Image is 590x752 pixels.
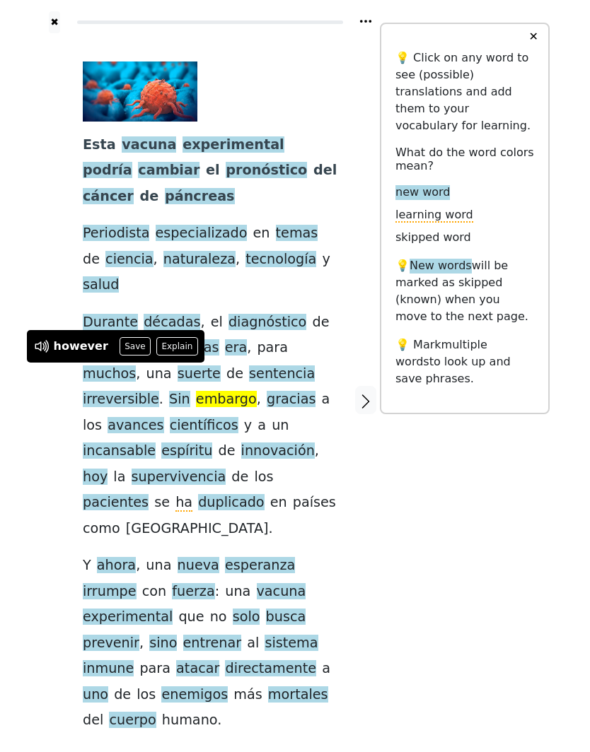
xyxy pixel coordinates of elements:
span: muchos [83,365,136,383]
span: se [154,494,170,512]
span: experimental [183,136,284,154]
span: un [272,417,289,435]
p: 💡 will be marked as skipped (known) when you move to the next page. [395,257,534,325]
p: 💡 Mark to look up and save phrases. [395,336,534,387]
button: ✖ [49,11,61,33]
span: , [236,251,240,269]
button: ✕ [520,24,546,49]
span: páncreas [165,188,235,206]
span: avances [108,417,163,435]
span: prevenir [83,635,139,652]
span: a [322,391,330,409]
span: especializado [156,225,248,242]
span: cáncer [83,188,134,206]
span: la [113,469,125,486]
span: Durante [83,314,138,331]
span: duplicado [198,494,264,512]
span: espíritu [161,442,212,460]
span: solo [233,609,260,626]
span: uno [83,686,108,704]
span: para [139,660,170,678]
span: los [83,417,102,435]
span: a [258,417,266,435]
span: naturaleza [163,251,236,269]
span: y [244,417,252,435]
span: , [200,314,204,331]
span: una [146,557,171,575]
span: científicos [170,417,238,435]
span: de [226,365,243,383]
span: entrenar [183,635,242,652]
span: pronóstico [226,162,307,180]
span: New words [410,259,472,274]
span: a [322,660,330,678]
span: . [159,391,163,409]
span: skipped word [395,230,471,245]
span: con [142,583,166,601]
span: de [231,469,248,486]
span: fuerza [172,583,214,601]
span: embargo [196,391,257,409]
span: multiple words [395,338,487,368]
span: Sin [169,391,190,409]
span: enemigos [161,686,228,704]
span: , [154,251,158,269]
span: décadas [144,314,200,331]
span: inmune [83,660,134,678]
span: como [83,520,120,538]
span: de [114,686,131,704]
span: una [146,365,172,383]
span: tecnología [245,251,316,269]
span: , [139,635,144,652]
span: . [217,712,221,729]
span: los [254,469,273,486]
span: hoy [83,469,108,486]
span: de [312,314,329,331]
span: directamente [225,660,316,678]
span: , [247,339,251,357]
span: ciencia [105,251,153,269]
span: cuerpo [109,712,156,729]
span: Y [83,557,91,575]
span: de [140,188,159,206]
span: incansable [83,442,156,460]
p: 💡 Click on any word to see (possible) translations and add them to your vocabulary for learning. [395,49,534,134]
span: cambiar [138,162,199,180]
span: una [225,583,250,601]
span: ha [175,494,192,512]
span: los [137,686,156,704]
span: learning word [395,208,473,223]
span: pacientes [83,494,149,512]
button: Explain [156,337,198,356]
span: era [225,339,247,357]
span: el [211,314,223,331]
span: sistema [265,635,318,652]
span: temas [276,225,318,242]
span: y [322,251,330,269]
span: en [253,225,270,242]
span: de [218,442,235,460]
img: celulas-cancerosas_824410df_250812102524_1200x630.webp [83,61,197,122]
span: sino [149,635,177,652]
span: esperanza [225,557,295,575]
span: innovación [241,442,315,460]
span: de [83,251,100,269]
span: del [83,712,103,729]
span: Esta [83,136,116,154]
span: irreversible [83,391,159,409]
span: gracias [267,391,316,409]
span: en [270,494,287,512]
span: que [178,609,204,626]
span: sentencia [249,365,315,383]
span: diagnóstico [229,314,307,331]
span: . [269,520,273,538]
span: humano [162,712,217,729]
span: , [257,391,261,409]
span: , [136,557,140,575]
span: experimental [83,609,173,626]
span: irrumpe [83,583,137,601]
span: del [313,162,337,180]
span: el [206,162,220,180]
span: , [315,442,319,460]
